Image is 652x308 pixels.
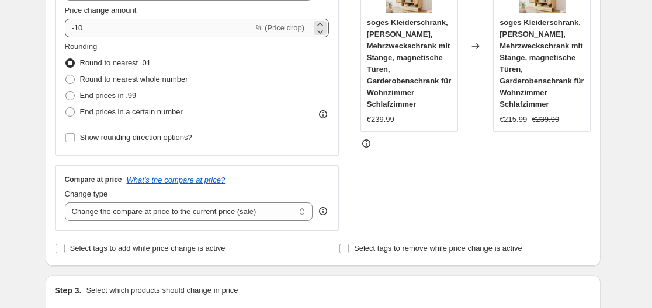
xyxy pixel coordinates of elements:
span: End prices in a certain number [80,107,183,116]
span: % (Price drop) [256,23,304,32]
button: What's the compare at price? [127,176,226,184]
span: Select tags to add while price change is active [70,244,226,253]
span: Change type [65,190,108,198]
input: -15 [65,19,254,37]
div: €239.99 [367,114,394,125]
p: Select which products should change in price [86,285,238,296]
span: Round to nearest whole number [80,75,188,83]
span: End prices in .99 [80,91,137,100]
span: soges Kleiderschrank, [PERSON_NAME], Mehrzweckschrank mit Stange, magnetische Türen, Garderobensc... [500,18,584,108]
h3: Compare at price [65,175,122,184]
div: €215.99 [500,114,527,125]
strike: €239.99 [532,114,559,125]
span: Select tags to remove while price change is active [354,244,522,253]
span: soges Kleiderschrank, [PERSON_NAME], Mehrzweckschrank mit Stange, magnetische Türen, Garderobensc... [367,18,452,108]
span: Round to nearest .01 [80,58,151,67]
span: Price change amount [65,6,137,15]
h2: Step 3. [55,285,82,296]
span: Rounding [65,42,98,51]
span: Show rounding direction options? [80,133,192,142]
div: help [317,205,329,217]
